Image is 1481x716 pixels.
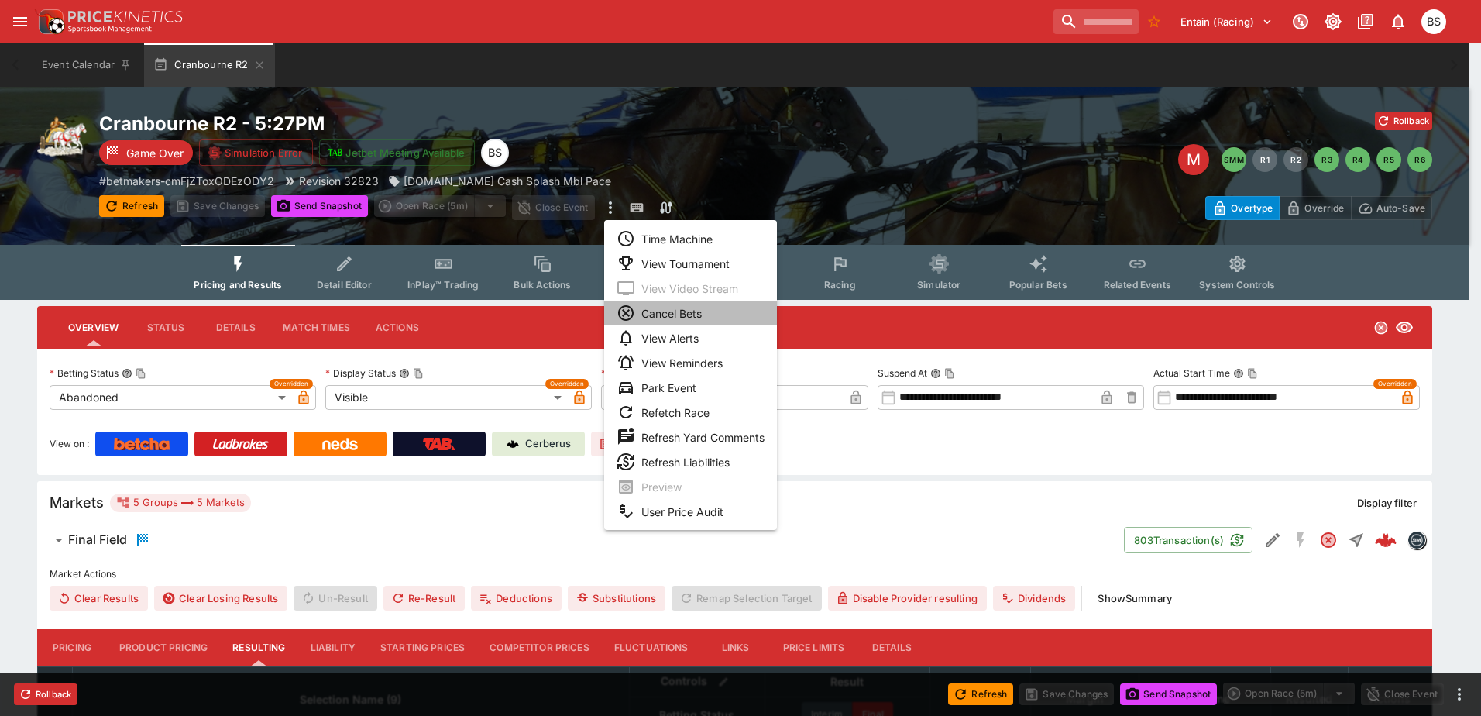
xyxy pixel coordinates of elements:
li: View Reminders [604,350,777,375]
li: Refetch Race [604,400,777,425]
li: Refresh Liabilities [604,449,777,474]
li: Cancel Bets [604,301,777,325]
li: Refresh Yard Comments [604,425,777,449]
li: View Alerts [604,325,777,350]
li: Park Event [604,375,777,400]
li: Time Machine [604,226,777,251]
li: User Price Audit [604,499,777,524]
li: View Tournament [604,251,777,276]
